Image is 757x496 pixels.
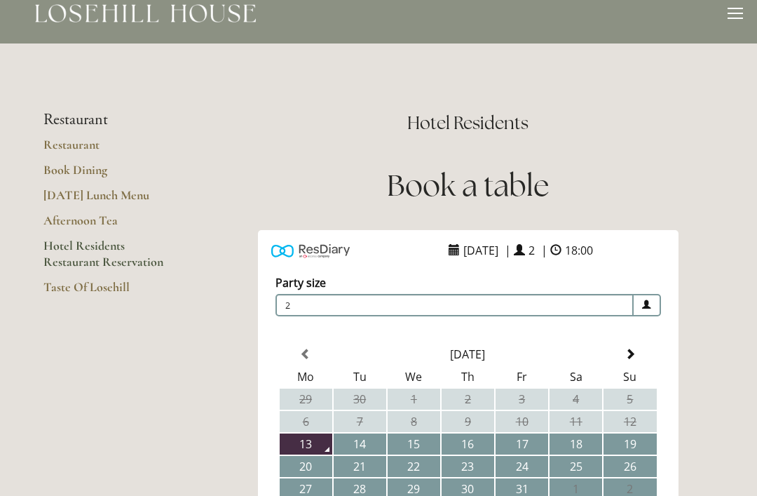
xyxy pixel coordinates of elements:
[280,389,332,410] td: 29
[496,434,548,455] td: 17
[442,389,494,410] td: 2
[222,165,714,206] h1: Book a table
[603,366,656,387] th: Su
[442,366,494,387] th: Th
[43,238,177,279] a: Hotel Residents Restaurant Reservation
[275,294,634,316] span: 2
[442,434,494,455] td: 16
[271,241,350,261] img: Powered by ResDiary
[43,187,177,213] a: [DATE] Lunch Menu
[550,366,602,387] th: Sa
[222,111,714,135] h2: Hotel Residents
[388,434,440,455] td: 15
[388,389,440,410] td: 1
[550,411,602,432] td: 11
[275,275,326,290] label: Party size
[300,349,311,360] span: Previous Month
[334,366,386,387] th: Tu
[35,4,256,22] img: Losehill House
[442,411,494,432] td: 9
[603,389,656,410] td: 5
[334,389,386,410] td: 30
[496,411,548,432] td: 10
[625,349,636,360] span: Next Month
[334,344,603,365] th: Select Month
[541,243,547,258] span: |
[550,434,602,455] td: 18
[496,366,548,387] th: Fr
[388,366,440,387] th: We
[496,456,548,477] td: 24
[280,434,332,455] td: 13
[603,434,656,455] td: 19
[43,162,177,187] a: Book Dining
[442,456,494,477] td: 23
[280,366,332,387] th: Mo
[43,279,177,304] a: Taste Of Losehill
[334,411,386,432] td: 7
[460,239,502,262] span: [DATE]
[388,411,440,432] td: 8
[496,389,548,410] td: 3
[334,434,386,455] td: 14
[561,239,596,262] span: 18:00
[43,137,177,162] a: Restaurant
[280,456,332,477] td: 20
[550,389,602,410] td: 4
[603,411,656,432] td: 12
[388,456,440,477] td: 22
[603,456,656,477] td: 26
[280,411,332,432] td: 6
[525,239,538,262] span: 2
[43,111,177,129] li: Restaurant
[43,213,177,238] a: Afternoon Tea
[505,243,511,258] span: |
[550,456,602,477] td: 25
[334,456,386,477] td: 21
